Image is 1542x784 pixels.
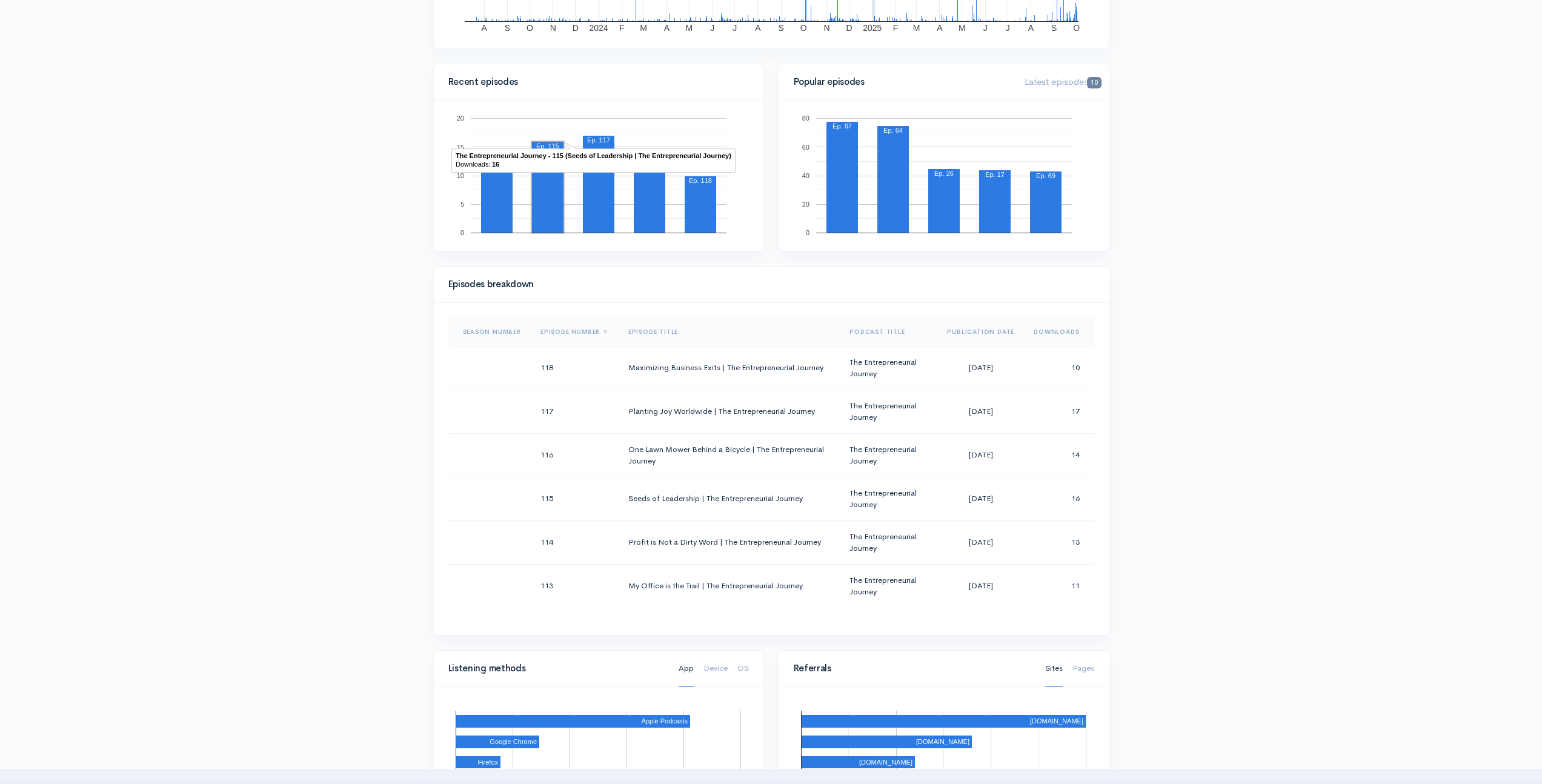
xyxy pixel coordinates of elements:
th: Sort column [531,317,619,347]
text: 60 [802,143,809,150]
text: O [527,23,533,33]
text: [DOMAIN_NAME] [916,738,969,745]
a: Sites [1045,650,1063,687]
text: F [892,23,898,33]
text: Apple Podcasts [641,717,688,725]
text: J [983,23,987,33]
th: Sort column [840,317,937,347]
td: [DATE] [937,608,1024,651]
text: 2024 [589,23,608,33]
a: OS [737,650,749,687]
th: Sort column [448,317,531,347]
text: A [481,23,487,33]
text: Ep. 64 [883,127,903,134]
text: M [912,23,920,33]
svg: A chart. [794,115,1094,236]
td: Profit is Not a Dirty Word | The Entrepreneurial Journey [619,520,840,564]
text: 0 [805,229,809,236]
text: Ep. 115 [536,142,559,150]
th: Sort column [1024,317,1094,347]
text: D [572,23,578,33]
a: App [679,650,694,687]
th: Sort column [619,317,840,347]
td: One Lawn Mower Behind a Bicycle | The Entrepreneurial Journey [619,433,840,477]
text: J [733,23,737,33]
text: Ep. 67 [832,122,852,130]
text: 10 [456,172,464,179]
span: Latest episode: [1025,76,1101,87]
text: S [778,23,783,33]
text: 80 [802,115,809,122]
a: Pages [1072,650,1094,687]
text: Ep. 117 [587,136,610,144]
text: Ep. 118 [689,177,712,184]
text: J [710,23,714,33]
span: 10 [1087,77,1101,88]
text: A [755,23,761,33]
text: Google Chrome [490,738,537,745]
td: 12 [1024,608,1094,651]
td: The Entrepreneurial Journey [840,608,937,651]
text: N [823,23,829,33]
td: 115 [531,477,619,520]
td: [DATE] [937,520,1024,564]
td: [DATE] [937,346,1024,390]
text: 16 [492,161,499,168]
td: 113 [531,564,619,608]
text: Firefox [477,759,498,766]
text: O [800,23,806,33]
h4: Recent episodes [448,77,742,87]
td: Seeds of Leadership | The Entrepreneurial Journey [619,477,840,520]
text: A [937,23,943,33]
h4: Popular episodes [794,77,1011,87]
td: The Entrepreneurial Journey [840,433,937,477]
text: 15 [456,143,464,150]
text: M [959,23,966,33]
td: The Entrepreneurial Journey [840,390,937,433]
text: [DOMAIN_NAME] [1029,717,1083,725]
text: A [663,23,670,33]
td: [DATE] [937,564,1024,608]
td: 16 [1024,477,1094,520]
td: The Entrepreneurial Journey [840,346,937,390]
td: [DATE] [937,433,1024,477]
text: 20 [802,201,809,208]
td: The Entrepreneurial Journey [840,520,937,564]
h4: Listening methods [448,663,664,674]
text: D [846,23,852,33]
text: Ep. 26 [934,170,954,177]
td: The Entrepreneurial Journey [840,477,937,520]
text: 20 [456,115,464,122]
text: Ep. 69 [1036,172,1055,179]
svg: A chart. [448,115,749,236]
td: 117 [531,390,619,433]
text: S [1051,23,1057,33]
td: 118 [531,346,619,390]
td: 13 [1024,520,1094,564]
text: M [685,23,693,33]
text: N [550,23,556,33]
h4: Episodes breakdown [448,279,1087,290]
text: Downloads: [456,161,490,168]
td: [DATE] [937,477,1024,520]
text: F [619,23,625,33]
text: M [640,23,647,33]
text: The Entrepreneurial Journey - 115 (Seeds of Leadership | The Entrepreneurial Journey) [456,152,731,159]
td: 114 [531,520,619,564]
td: My Office is the Trail | The Entrepreneurial Journey [619,564,840,608]
td: Planting Joy Worldwide | The Entrepreneurial Journey [619,390,840,433]
td: 112 [531,608,619,651]
td: Lessons From the Brink | The Entrepreneurial Journey [619,608,840,651]
text: 5 [460,201,464,208]
td: 10 [1024,346,1094,390]
td: 14 [1024,433,1094,477]
text: J [1005,23,1009,33]
text: A [1028,23,1034,33]
a: Device [703,650,728,687]
text: 0 [460,229,464,236]
text: S [504,23,510,33]
td: [DATE] [937,390,1024,433]
text: 40 [802,172,809,179]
